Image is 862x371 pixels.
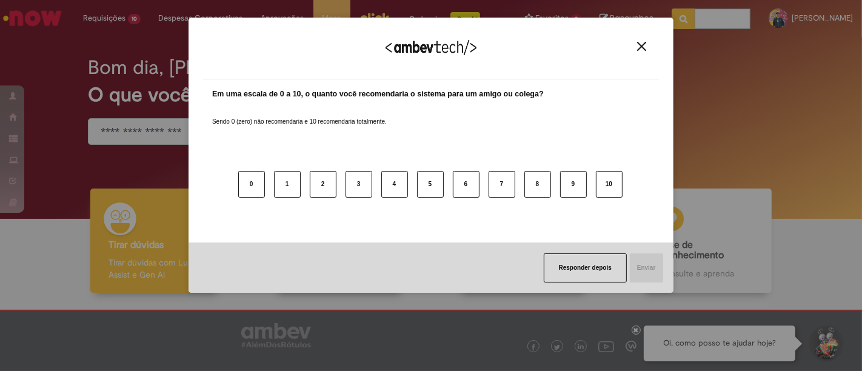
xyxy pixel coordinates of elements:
button: Responder depois [544,253,627,282]
button: 3 [346,171,372,198]
button: 8 [524,171,551,198]
button: 2 [310,171,336,198]
button: 6 [453,171,479,198]
label: Em uma escala de 0 a 10, o quanto você recomendaria o sistema para um amigo ou colega? [212,89,544,100]
button: 0 [238,171,265,198]
button: 10 [596,171,623,198]
label: Sendo 0 (zero) não recomendaria e 10 recomendaria totalmente. [212,103,387,126]
button: Close [633,41,650,52]
button: 5 [417,171,444,198]
img: Close [637,42,646,51]
button: 9 [560,171,587,198]
button: 7 [489,171,515,198]
button: 1 [274,171,301,198]
button: 4 [381,171,408,198]
img: Logo Ambevtech [386,40,476,55]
